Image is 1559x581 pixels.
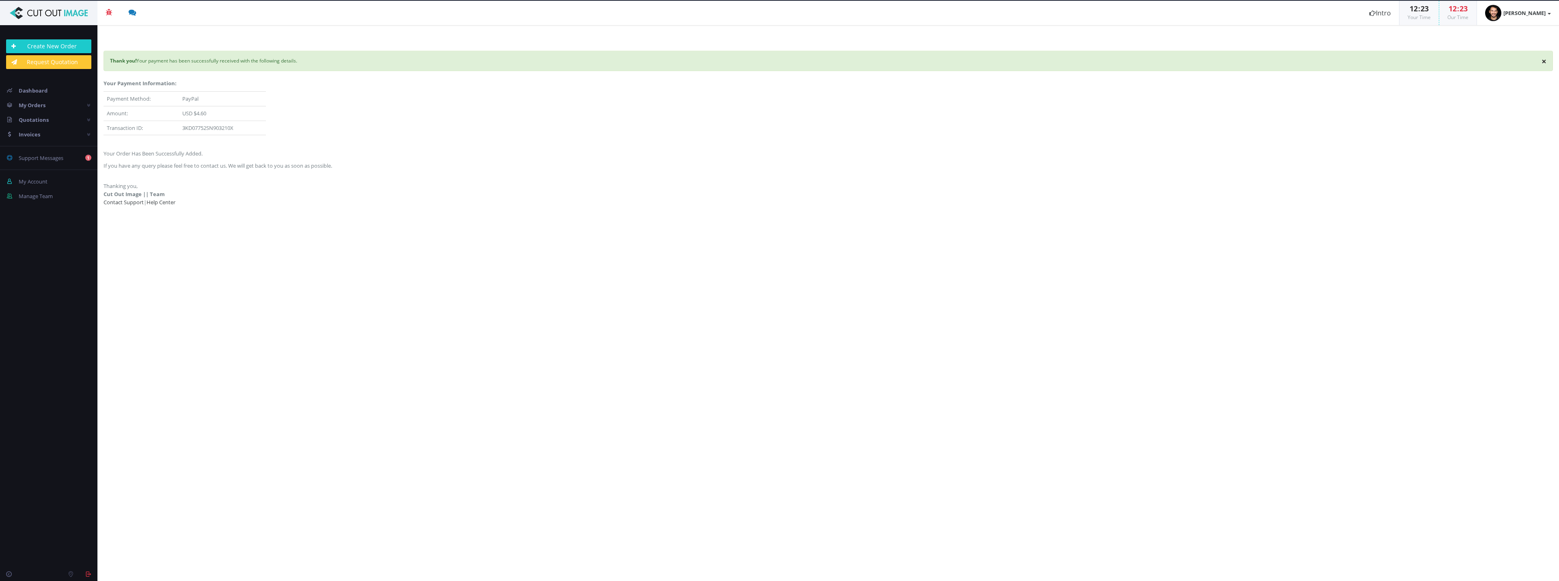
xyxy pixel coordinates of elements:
img: Cut Out Image [6,7,91,19]
td: USD $4.60 [179,106,266,121]
a: [PERSON_NAME] [1477,1,1559,25]
span: My Account [19,178,48,185]
span: My Orders [19,102,45,109]
p: If you have any query please feel free to contact us. We will get back to you as soon as possible. [104,162,1553,170]
b: 1 [85,155,91,161]
strong: [PERSON_NAME] [1503,9,1546,17]
a: Create New Order [6,39,91,53]
p: Thanking you, | [104,174,1553,206]
span: Dashboard [19,87,48,94]
span: Invoices [19,131,40,138]
a: Contact Support [104,199,144,206]
span: 12 [1410,4,1418,13]
td: Transaction ID: [104,121,179,135]
strong: Your Payment Information: [104,80,177,87]
span: Quotations [19,116,49,123]
td: Payment Method: [104,92,179,106]
span: 12 [1449,4,1457,13]
span: 23 [1460,4,1468,13]
span: 23 [1421,4,1429,13]
span: : [1418,4,1421,13]
a: Intro [1361,1,1399,25]
td: PayPal [179,92,266,106]
td: 3KD07752SN903210X [179,121,266,135]
small: Our Time [1447,14,1468,21]
p: Your Order Has Been Successfully Added. [104,149,1553,158]
span: Manage Team [19,192,53,200]
strong: Thank you! [110,57,136,64]
strong: Cut Out Image || Team [104,190,165,198]
td: Amount: [104,106,179,121]
a: Help Center [147,199,175,206]
button: × [1542,57,1546,66]
div: Your payment has been successfully received with the following details. [104,51,1553,71]
span: Support Messages [19,154,63,162]
img: 003f028a5e58604e24751297b556ffe5 [1485,5,1501,21]
span: : [1457,4,1460,13]
a: Request Quotation [6,55,91,69]
small: Your Time [1408,14,1431,21]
